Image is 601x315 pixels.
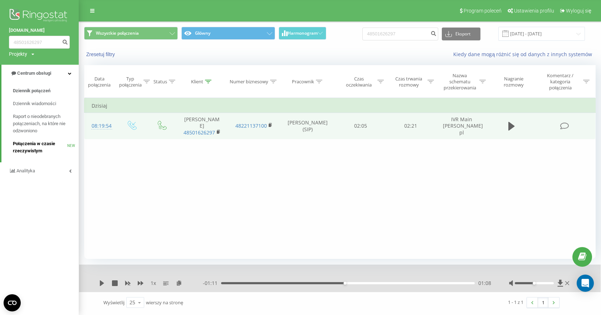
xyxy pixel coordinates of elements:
[442,73,478,91] div: Nazwa schematu przekierowania
[184,129,215,136] a: 48501626297
[13,137,79,157] a: Połączenia w czasie rzeczywistymNEW
[280,113,336,139] td: [PERSON_NAME] (SIP)
[342,76,376,88] div: Czas oczekiwania
[181,27,275,40] button: Główny
[343,282,346,285] div: Accessibility label
[13,84,79,97] a: Dziennik połączeń
[119,76,142,88] div: Typ połączenia
[96,30,139,36] span: Wszystkie połączenia
[13,113,75,134] span: Raport o nieodebranych połączeniach, na które nie odzwoniono
[191,79,203,85] div: Klient
[4,294,21,311] button: Open CMP widget
[103,299,124,306] span: Wyświetlij
[508,299,523,306] div: 1 - 1 z 1
[176,113,228,139] td: [PERSON_NAME]
[292,79,314,85] div: Pracownik
[453,51,596,58] a: Kiedy dane mogą różnić się od danych z innych systemów
[17,70,51,76] span: Centrum obsługi
[84,76,114,88] div: Data połączenia
[514,8,554,14] span: Ustawienia profilu
[288,31,318,36] span: Harmonogram
[464,8,502,14] span: Program poleceń
[539,73,581,91] div: Komentarz / kategoria połączenia
[92,119,109,133] div: 08:19:54
[16,168,35,173] span: Analityka
[478,280,491,287] span: 01:08
[362,28,438,40] input: Wyszukiwanie według numeru
[392,76,426,88] div: Czas trwania rozmowy
[533,282,536,285] div: Accessibility label
[235,122,267,129] a: 48221137100
[9,27,70,34] a: [DOMAIN_NAME]
[494,76,534,88] div: Nagranie rozmowy
[84,51,118,58] button: Zresetuj filtry
[13,100,56,107] span: Dziennik wiadomości
[151,280,156,287] span: 1 x
[566,8,591,14] span: Wyloguj się
[153,79,167,85] div: Status
[84,99,596,113] td: Dzisiaj
[203,280,221,287] span: - 01:11
[9,50,27,58] div: Projekty
[279,27,326,40] button: Harmonogram
[13,97,79,110] a: Dziennik wiadomości
[436,113,488,139] td: IVR Main [PERSON_NAME] pl
[577,275,594,292] div: Open Intercom Messenger
[442,28,480,40] button: Eksport
[230,79,268,85] div: Numer biznesowy
[146,299,183,306] span: wierszy na stronę
[538,297,548,307] a: 1
[386,113,436,139] td: 02:21
[13,110,79,137] a: Raport o nieodebranych połączeniach, na które nie odzwoniono
[13,140,67,154] span: Połączenia w czasie rzeczywistym
[13,87,50,94] span: Dziennik połączeń
[84,27,178,40] button: Wszystkie połączenia
[336,113,386,139] td: 02:05
[9,36,70,49] input: Wyszukiwanie według numeru
[130,299,135,306] div: 25
[1,65,79,82] a: Centrum obsługi
[9,7,70,25] img: Ringostat logo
